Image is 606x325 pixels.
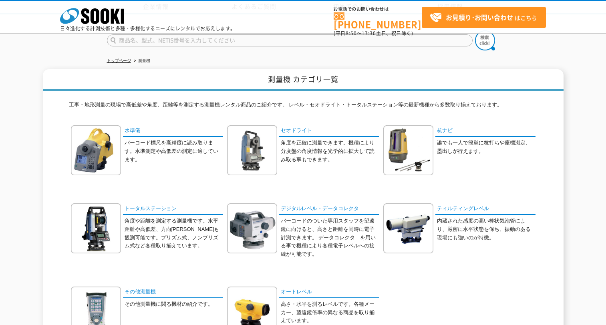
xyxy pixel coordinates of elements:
[435,125,536,137] a: 杭ナビ
[362,30,376,37] span: 17:30
[60,26,236,31] p: 日々進化する計測技術と多種・多様化するニーズにレンタルでお応えします。
[334,12,422,29] a: [PHONE_NUMBER]
[446,12,513,22] strong: お見積り･お問い合わせ
[132,57,150,65] li: 測量機
[227,203,277,253] img: デジタルレベル・データコレクタ
[123,125,223,137] a: 水準儀
[107,34,473,46] input: 商品名、型式、NETIS番号を入力してください
[69,101,538,113] p: 工事・地形測量の現場で高低差や角度、距離等を測定する測量機レンタル商品のご紹介です。 レベル・セオドライト・トータルステーション等の最新機種から多数取り揃えております。
[279,203,379,215] a: デジタルレベル・データコレクタ
[227,125,277,175] img: セオドライト
[383,125,433,175] img: 杭ナビ
[346,30,357,37] span: 8:50
[279,287,379,298] a: オートレベル
[107,58,131,63] a: トップページ
[281,300,379,325] p: 高さ・水平を測るレベルです。各種メーカー、望遠鏡倍率の異なる商品を取り揃えています。
[71,203,121,253] img: トータルステーション
[43,69,564,91] h1: 測量機 カテゴリ一覧
[281,139,379,164] p: 角度を正確に測量できます。機種により分度盤の角度情報を光学的に拡大して読み取る事もできます。
[334,30,413,37] span: (平日 ～ 土日、祝日除く)
[125,300,223,309] p: その他測量機に関る機材の紹介です。
[71,125,121,175] img: 水準儀
[279,125,379,137] a: セオドライト
[281,217,379,259] p: バーコードのついた専用スタッフを望遠鏡に向けると、高さと距離を同時に電子計測できます。 データコレクタ―を用いる事で機種により各種電子レベルへの接続が可能です。
[430,12,537,24] span: はこちら
[437,217,536,242] p: 内蔵された感度の高い棒状気泡管により、厳密に水平状態を保ち、振動のある現場にも強いのが特徴。
[125,139,223,164] p: バーコード標尺を高精度に読み取ります。水準測定や高低差の測定に適しています。
[437,139,536,156] p: 誰でも一人で簡単に杭打ちや座標測定、墨出しが行えます。
[475,30,495,50] img: btn_search.png
[123,203,223,215] a: トータルステーション
[383,203,433,253] img: ティルティングレベル
[334,7,422,12] span: お電話でのお問い合わせは
[435,203,536,215] a: ティルティングレベル
[123,287,223,298] a: その他測量機
[125,217,223,250] p: 角度や距離を測定する測量機です。水平距離や高低差、方向[PERSON_NAME]も観測可能です。プリズム式、ノンプリズム式など各種取り揃えています。
[422,7,546,28] a: お見積り･お問い合わせはこちら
